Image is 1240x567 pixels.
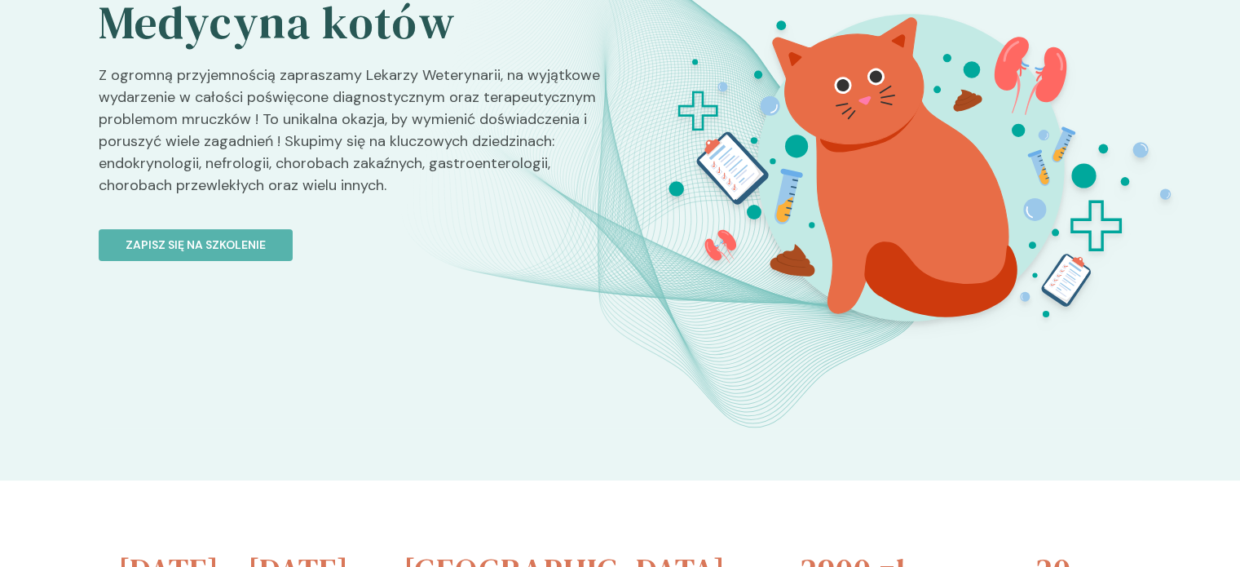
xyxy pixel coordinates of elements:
button: Zapisz się na szkolenie [99,229,293,261]
a: Zapisz się na szkolenie [99,210,607,261]
p: Zapisz się na szkolenie [126,237,266,254]
p: Z ogromną przyjemnością zapraszamy Lekarzy Weterynarii, na wyjątkowe wydarzenie w całości poświęc... [99,64,607,210]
